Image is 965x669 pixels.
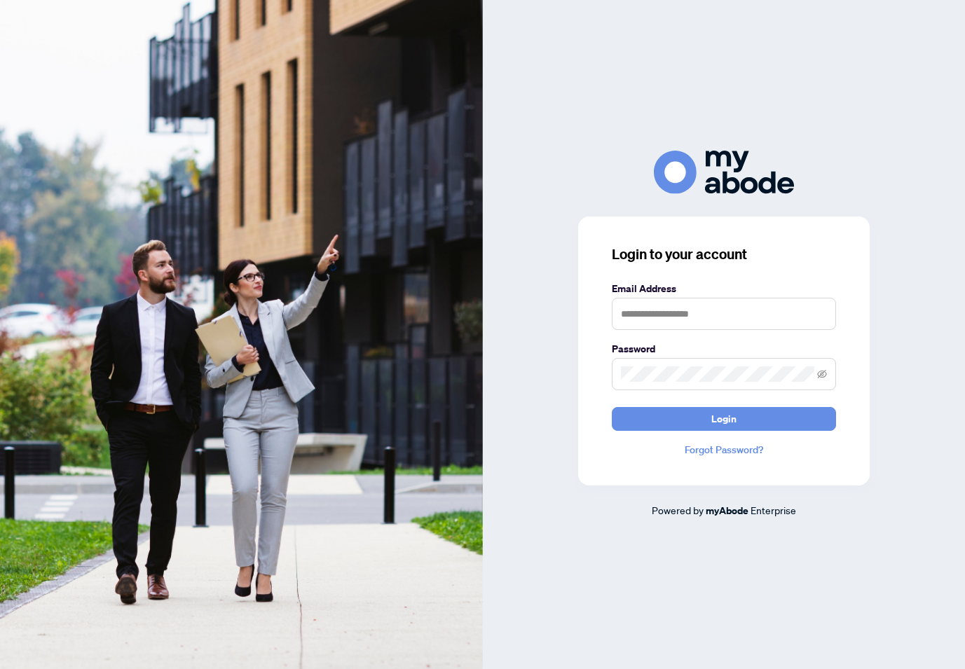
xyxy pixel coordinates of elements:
a: Forgot Password? [612,442,836,457]
img: ma-logo [654,151,794,193]
a: myAbode [706,503,748,518]
span: Powered by [652,504,704,516]
span: Enterprise [751,504,796,516]
button: Login [612,407,836,431]
h3: Login to your account [612,244,836,264]
label: Password [612,341,836,357]
label: Email Address [612,281,836,296]
span: eye-invisible [817,369,827,379]
span: Login [711,408,737,430]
